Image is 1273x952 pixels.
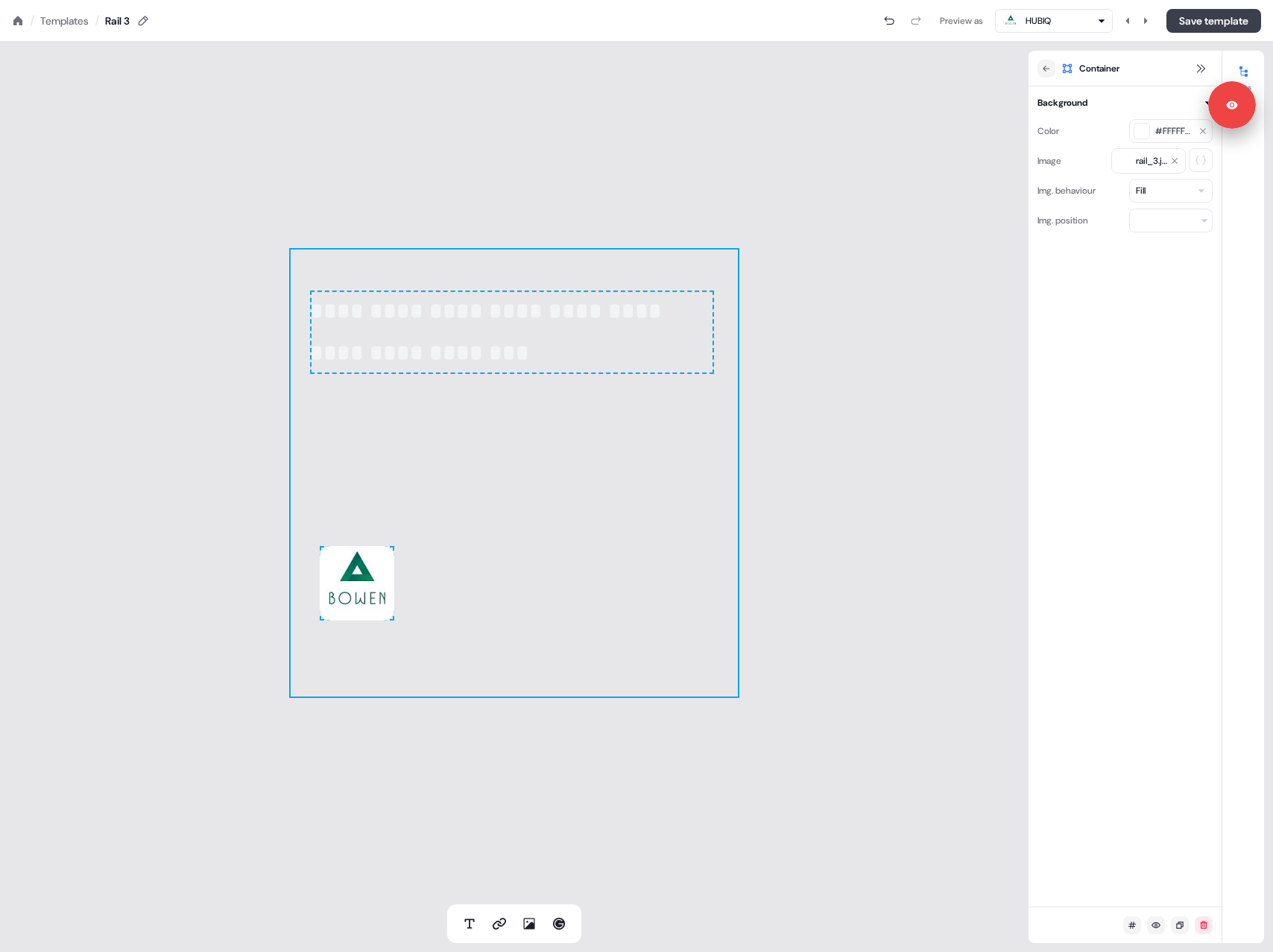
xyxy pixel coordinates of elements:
button: Background [1037,95,1213,110]
div: Fill [1136,183,1146,198]
div: / [30,13,34,29]
button: Edits [1222,60,1264,92]
span: Container [1079,61,1119,76]
span: rail_3.jpg [1136,153,1167,168]
a: Templates [40,13,89,28]
button: rail_3.jpg [1111,148,1186,174]
div: Color [1037,119,1059,143]
button: Save template [1166,9,1261,33]
div: / [95,13,99,29]
span: #FFFFFF00 [1155,124,1193,139]
div: HUBIQ [1026,13,1051,28]
div: Preview as [940,13,983,28]
button: Fill [1129,179,1213,203]
div: Background [1037,95,1087,110]
button: #FFFFFF00 [1129,119,1213,143]
div: Image [1037,149,1061,173]
button: HUBIQ [995,9,1113,33]
div: Img. behaviour [1037,179,1096,203]
div: Rail 3 [105,13,130,28]
div: Img. position [1037,209,1088,232]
